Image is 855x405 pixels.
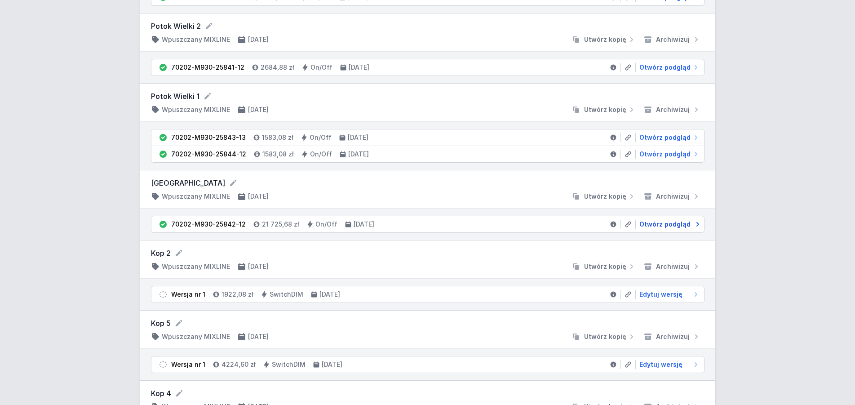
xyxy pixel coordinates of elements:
span: Otwórz podgląd [639,220,691,229]
h4: [DATE] [349,63,369,72]
span: Archiwizuj [656,262,690,271]
h4: Wpuszczany MIXLINE [162,105,230,114]
div: 70202-M930-25841-12 [171,63,244,72]
button: Edytuj nazwę projektu [175,389,184,398]
button: Edytuj nazwę projektu [174,249,183,258]
span: Archiwizuj [656,105,690,114]
h4: On/Off [315,220,337,229]
button: Utwórz kopię [568,192,640,201]
button: Archiwizuj [640,332,704,341]
h4: On/Off [310,150,332,159]
h4: 2684,88 zł [261,63,294,72]
h4: [DATE] [322,360,342,369]
button: Archiwizuj [640,192,704,201]
button: Utwórz kopię [568,35,640,44]
form: Potok Wielki 1 [151,91,704,102]
h4: [DATE] [248,332,269,341]
span: Edytuj wersję [639,360,682,369]
span: Utwórz kopię [584,35,626,44]
button: Edytuj nazwę projektu [229,178,238,187]
form: Kop 2 [151,248,704,258]
h4: [DATE] [248,105,269,114]
button: Utwórz kopię [568,262,640,271]
span: Archiwizuj [656,35,690,44]
h4: 4224,60 zł [222,360,256,369]
a: Edytuj wersję [636,290,700,299]
form: [GEOGRAPHIC_DATA] [151,178,704,188]
span: Otwórz podgląd [639,63,691,72]
button: Edytuj nazwę projektu [204,22,213,31]
h4: 1583,08 zł [262,133,293,142]
h4: On/Off [310,63,332,72]
h4: SwitchDIM [272,360,306,369]
span: Utwórz kopię [584,262,626,271]
a: Otwórz podgląd [636,133,700,142]
span: Otwórz podgląd [639,133,691,142]
h4: 21 725,68 zł [262,220,299,229]
h4: Wpuszczany MIXLINE [162,35,230,44]
span: Archiwizuj [656,192,690,201]
button: Edytuj nazwę projektu [203,92,212,101]
button: Archiwizuj [640,35,704,44]
div: 70202-M930-25843-13 [171,133,246,142]
h4: Wpuszczany MIXLINE [162,332,230,341]
h4: On/Off [310,133,332,142]
h4: 1922,08 zł [222,290,253,299]
button: Archiwizuj [640,105,704,114]
button: Edytuj nazwę projektu [174,319,183,328]
h4: [DATE] [348,150,369,159]
span: Utwórz kopię [584,192,626,201]
span: Utwórz kopię [584,332,626,341]
h4: Wpuszczany MIXLINE [162,262,230,271]
img: draft.svg [159,290,168,299]
a: Otwórz podgląd [636,63,700,72]
h4: Wpuszczany MIXLINE [162,192,230,201]
h4: [DATE] [354,220,374,229]
h4: [DATE] [248,192,269,201]
h4: [DATE] [248,262,269,271]
span: Edytuj wersję [639,290,682,299]
h4: [DATE] [348,133,368,142]
button: Archiwizuj [640,262,704,271]
div: Wersja nr 1 [171,290,205,299]
span: Archiwizuj [656,332,690,341]
a: Otwórz podgląd [636,150,700,159]
img: draft.svg [159,360,168,369]
form: Potok Wielki 2 [151,21,704,31]
div: Wersja nr 1 [171,360,205,369]
a: Edytuj wersję [636,360,700,369]
h4: [DATE] [248,35,269,44]
form: Kop 5 [151,318,704,329]
h4: 1583,08 zł [262,150,294,159]
a: Otwórz podgląd [636,220,700,229]
h4: SwitchDIM [270,290,303,299]
form: Kop 4 [151,388,704,399]
h4: [DATE] [319,290,340,299]
div: 70202-M930-25844-12 [171,150,246,159]
button: Utwórz kopię [568,332,640,341]
button: Utwórz kopię [568,105,640,114]
span: Utwórz kopię [584,105,626,114]
div: 70202-M930-25842-12 [171,220,246,229]
span: Otwórz podgląd [639,150,691,159]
